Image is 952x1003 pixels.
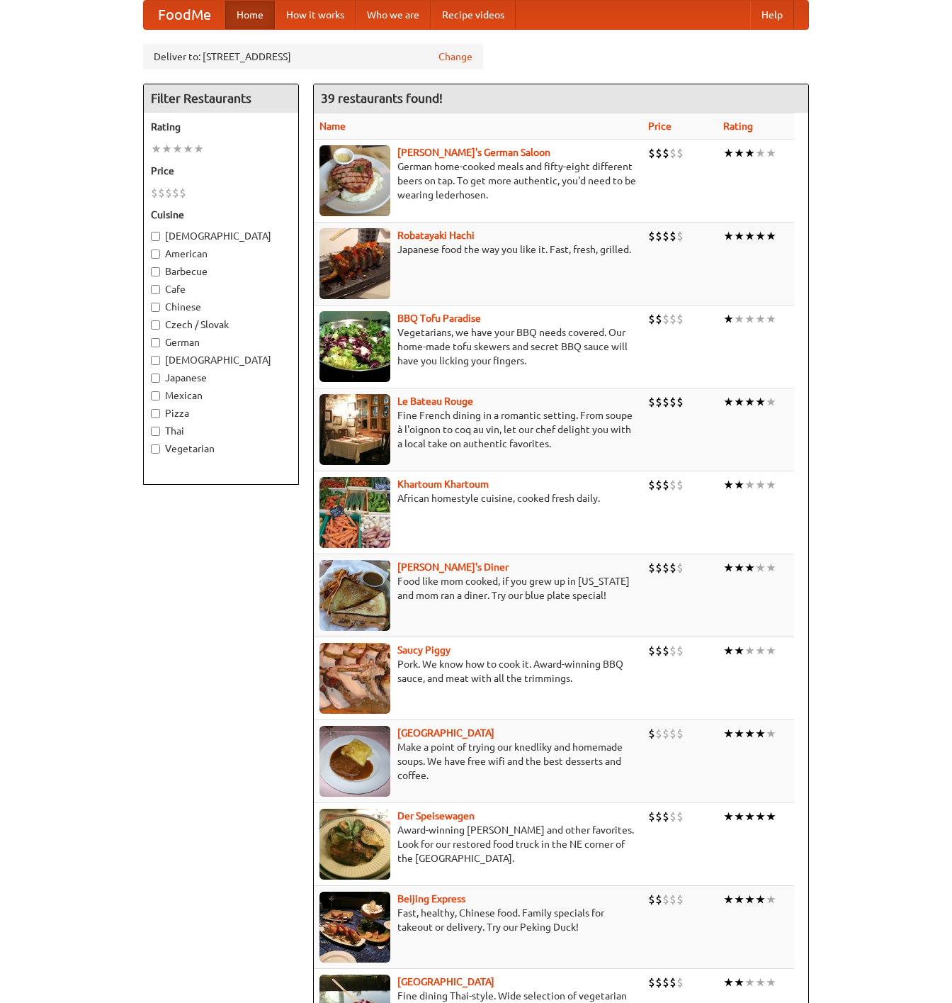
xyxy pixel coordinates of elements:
p: African homestyle cuisine, cooked fresh daily. [319,491,637,505]
p: Make a point of trying our knedlíky and homemade soups. We have free wifi and the best desserts a... [319,740,637,783]
li: ★ [734,892,744,907]
li: ★ [723,145,734,161]
li: ★ [755,809,766,824]
li: $ [676,643,684,659]
a: Recipe videos [431,1,516,29]
li: $ [676,892,684,907]
li: ★ [734,643,744,659]
a: Change [438,50,472,64]
li: $ [669,726,676,741]
label: [DEMOGRAPHIC_DATA] [151,353,291,367]
li: ★ [734,145,744,161]
li: $ [648,228,655,244]
li: $ [655,560,662,576]
li: ★ [755,726,766,741]
li: ★ [755,892,766,907]
a: BBQ Tofu Paradise [397,313,481,324]
li: ★ [744,643,755,659]
label: Czech / Slovak [151,318,291,332]
li: $ [655,726,662,741]
li: ★ [755,145,766,161]
li: $ [669,145,676,161]
li: ★ [766,228,776,244]
img: khartoum.jpg [319,477,390,548]
li: ★ [744,975,755,990]
input: [DEMOGRAPHIC_DATA] [151,356,160,365]
li: ★ [723,809,734,824]
li: ★ [734,477,744,493]
b: Robatayaki Hachi [397,230,475,241]
li: ★ [723,726,734,741]
a: Name [319,121,346,132]
a: FoodMe [144,1,225,29]
li: ★ [723,394,734,410]
li: $ [662,643,669,659]
li: $ [669,975,676,990]
label: Barbecue [151,264,291,279]
li: ★ [766,975,776,990]
li: $ [662,311,669,327]
li: ★ [723,560,734,576]
li: $ [669,394,676,410]
li: ★ [755,228,766,244]
b: Der Speisewagen [397,810,475,822]
li: $ [662,892,669,907]
h5: Cuisine [151,208,291,222]
li: ★ [172,141,183,157]
li: $ [662,560,669,576]
label: Mexican [151,388,291,403]
input: Japanese [151,374,160,383]
label: Pizza [151,406,291,420]
li: $ [655,809,662,824]
li: $ [655,228,662,244]
input: Cafe [151,285,160,294]
input: Czech / Slovak [151,320,160,330]
li: $ [655,311,662,327]
li: $ [676,975,684,990]
li: ★ [744,477,755,493]
li: ★ [723,975,734,990]
img: bateaurouge.jpg [319,394,390,465]
a: [GEOGRAPHIC_DATA] [397,727,494,739]
li: ★ [161,141,172,157]
div: Deliver to: [STREET_ADDRESS] [143,44,483,69]
p: Japanese food the way you like it. Fast, fresh, grilled. [319,242,637,257]
p: Fast, healthy, Chinese food. Family specials for takeout or delivery. Try our Peking Duck! [319,906,637,934]
a: Help [750,1,794,29]
li: ★ [755,394,766,410]
li: ★ [723,311,734,327]
li: $ [648,975,655,990]
li: ★ [734,394,744,410]
li: ★ [183,141,193,157]
li: $ [662,394,669,410]
ng-pluralize: 39 restaurants found! [321,91,443,105]
li: ★ [744,560,755,576]
h5: Price [151,164,291,178]
a: [PERSON_NAME]'s German Saloon [397,147,550,158]
li: $ [669,477,676,493]
b: Khartoum Khartoum [397,478,489,490]
li: $ [172,185,179,201]
li: $ [648,145,655,161]
img: czechpoint.jpg [319,726,390,797]
li: $ [655,975,662,990]
li: $ [648,892,655,907]
li: ★ [755,477,766,493]
h5: Rating [151,120,291,134]
li: $ [676,726,684,741]
li: ★ [734,311,744,327]
li: $ [676,228,684,244]
input: [DEMOGRAPHIC_DATA] [151,232,160,241]
b: Saucy Piggy [397,644,450,656]
li: $ [655,394,662,410]
li: ★ [766,145,776,161]
li: $ [662,228,669,244]
li: ★ [744,311,755,327]
label: Thai [151,424,291,438]
li: ★ [744,892,755,907]
li: ★ [744,726,755,741]
li: ★ [766,892,776,907]
li: $ [648,477,655,493]
li: $ [669,809,676,824]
